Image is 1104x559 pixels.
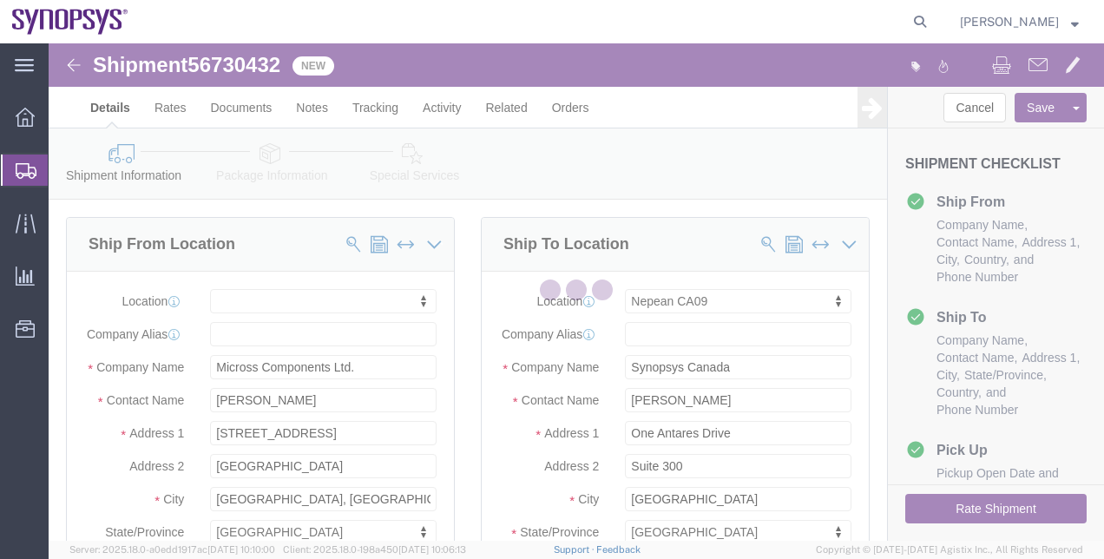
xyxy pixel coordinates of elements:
[960,12,1059,31] span: Rachelle Varela
[959,11,1080,32] button: [PERSON_NAME]
[283,544,466,555] span: Client: 2025.18.0-198a450
[554,544,597,555] a: Support
[398,544,466,555] span: [DATE] 10:06:13
[12,9,128,35] img: logo
[69,544,275,555] span: Server: 2025.18.0-a0edd1917ac
[207,544,275,555] span: [DATE] 10:10:00
[596,544,641,555] a: Feedback
[816,543,1083,557] span: Copyright © [DATE]-[DATE] Agistix Inc., All Rights Reserved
